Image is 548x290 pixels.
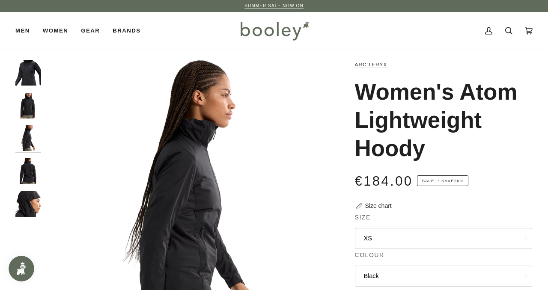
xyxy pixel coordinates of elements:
[454,178,464,183] span: 20%
[74,12,106,50] a: Gear
[355,213,371,222] span: Size
[355,78,526,163] h1: Women's Atom Lightweight Hoody
[113,27,140,35] span: Brands
[15,27,30,35] span: Men
[417,175,468,186] span: Save
[43,27,68,35] span: Women
[436,178,442,183] em: •
[15,158,41,184] img: Arc'teryx Women's Atom Lightweight Hoody Black - Booley Galway
[244,3,304,8] a: SUMMER SALE NOW ON
[36,12,74,50] a: Women
[15,191,41,217] img: Arc'teryx Women's Atom Lightweight Hoody Black - Booley Galway
[365,201,392,210] div: Size chart
[106,12,147,50] a: Brands
[15,93,41,118] img: Arc'teryx Women's Atom Lightweight Hoody Black - Booley Galway
[15,12,36,50] a: Men
[355,62,387,67] a: Arc'teryx
[355,228,532,249] button: XS
[81,27,100,35] span: Gear
[422,178,434,183] span: Sale
[355,251,384,260] span: Colour
[355,174,413,189] span: €184.00
[15,125,41,151] img: Arc'teryx Women's Atom Lightweight Hoody Black - Booley Galway
[237,18,312,43] img: Booley
[355,266,532,287] button: Black
[15,60,41,86] img: Arc'teryx Women's Atom Lightweight Hoody Black - Booley Galway
[9,256,34,281] iframe: Button to open loyalty program pop-up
